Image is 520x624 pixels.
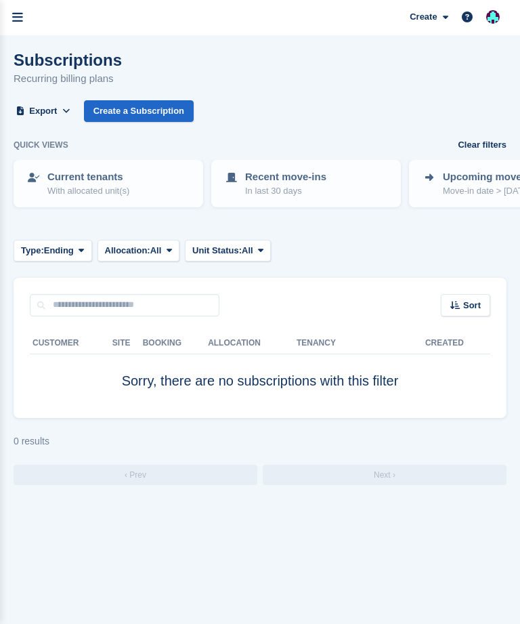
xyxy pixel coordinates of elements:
th: Allocation [208,333,297,354]
span: Sort [463,299,481,312]
span: Allocation: [105,244,150,257]
span: Create [410,10,437,24]
p: Recent move-ins [245,169,326,185]
span: Unit Status: [192,244,242,257]
a: Next [263,465,506,485]
h6: Quick views [14,139,68,151]
button: Allocation: All [97,240,180,262]
th: Tenancy [297,333,344,354]
button: Unit Status: All [185,240,271,262]
th: Site [112,333,143,354]
span: Export [29,104,57,118]
p: With allocated unit(s) [47,184,129,198]
a: Current tenants With allocated unit(s) [15,161,202,206]
a: Recent move-ins In last 30 days [213,161,399,206]
a: Previous [14,465,257,485]
p: Recurring billing plans [14,71,122,87]
span: Sorry, there are no subscriptions with this filter [122,373,399,388]
button: Export [14,100,73,123]
p: In last 30 days [245,184,326,198]
nav: Page [11,462,509,488]
img: Simon Gardner [486,10,500,24]
span: All [242,244,253,257]
th: Booking [143,333,208,354]
th: Customer [30,333,112,354]
a: Create a Subscription [84,100,194,123]
button: Type: Ending [14,240,92,262]
span: All [150,244,162,257]
th: Created [425,333,490,354]
h1: Subscriptions [14,51,122,69]
p: Current tenants [47,169,129,185]
a: Clear filters [458,138,506,152]
div: 0 results [14,434,506,449]
span: Ending [44,244,74,257]
span: Type: [21,244,44,257]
